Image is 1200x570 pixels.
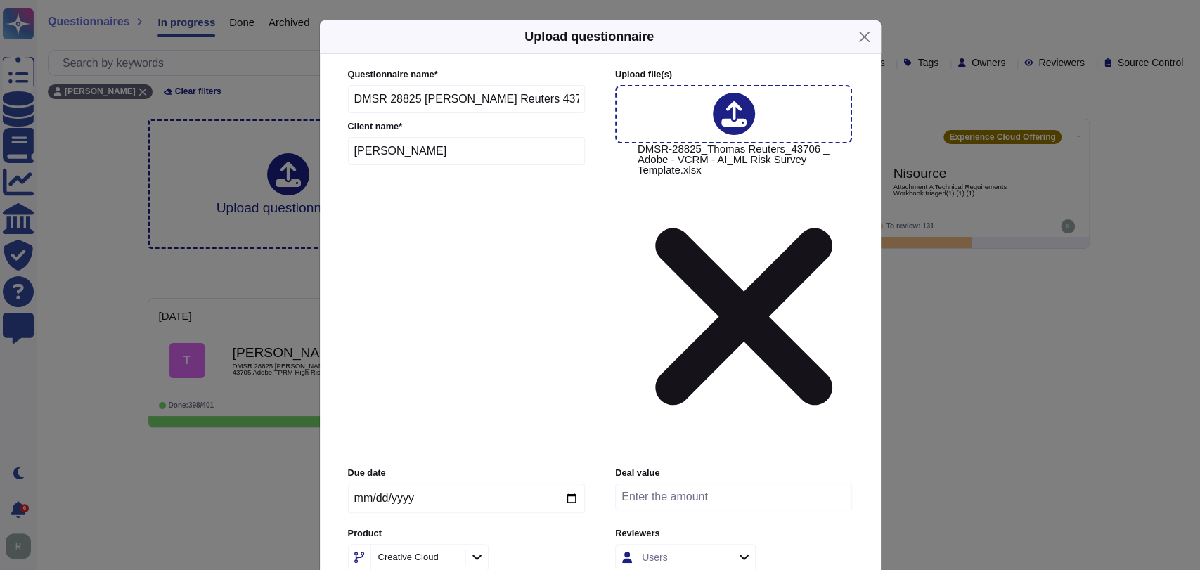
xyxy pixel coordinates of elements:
div: Creative Cloud [378,552,439,562]
label: Questionnaire name [348,70,586,79]
h5: Upload questionnaire [524,27,654,46]
label: Client name [348,122,586,131]
label: Reviewers [615,529,852,538]
span: Upload file (s) [615,69,672,79]
div: Users [642,552,668,562]
button: Close [853,26,875,48]
label: Deal value [615,469,852,478]
span: DMSR-28825_Thomas Reuters_43706 _ Adobe - VCRM - AI_ML Risk Survey Template.xlsx [638,143,851,458]
input: Due date [348,484,585,513]
input: Enter company name of the client [348,137,586,165]
input: Enter questionnaire name [348,85,586,113]
label: Due date [348,469,585,478]
input: Enter the amount [615,484,852,510]
label: Product [348,529,585,538]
